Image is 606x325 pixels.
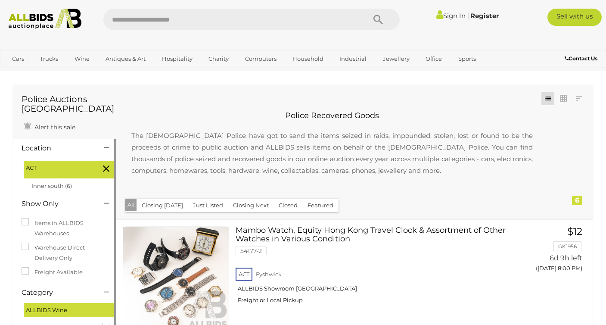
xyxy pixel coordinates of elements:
a: Wine [69,52,95,66]
a: Office [420,52,448,66]
div: ALLBIDS Wine [24,303,114,317]
a: [GEOGRAPHIC_DATA] [6,66,79,80]
span: ACT [26,163,90,173]
button: Closing Next [228,199,274,212]
a: Register [470,12,499,20]
a: Sports [453,52,482,66]
a: Antiques & Art [100,52,151,66]
a: Industrial [334,52,372,66]
label: Items in ALLBIDS Warehouses [22,218,107,238]
button: Closed [273,199,303,212]
div: 6 [572,196,582,205]
h4: Location [22,144,91,152]
span: Alert this sale [32,123,75,131]
a: Inner south (6) [31,182,72,189]
p: The [DEMOGRAPHIC_DATA] Police have got to send the items seized in raids, impounded, stolen, lost... [123,121,541,185]
button: Just Listed [188,199,228,212]
a: Sign In [436,12,466,20]
a: Computers [239,52,282,66]
a: Cars [6,52,30,66]
a: Sell with us [547,9,602,26]
a: Contact Us [565,54,600,63]
a: Trucks [34,52,64,66]
h2: Police Recovered Goods [123,112,541,120]
a: Charity [203,52,234,66]
a: Hospitality [156,52,198,66]
img: Allbids.com.au [4,9,86,29]
button: Search [357,9,400,30]
a: $12 GK1956 6d 9h left ([DATE] 8:00 PM) [520,226,585,277]
button: Featured [302,199,339,212]
h4: Category [22,289,91,297]
span: | [467,11,469,20]
h1: Police Auctions [GEOGRAPHIC_DATA] [22,94,107,113]
a: Household [287,52,329,66]
h4: Show Only [22,200,91,208]
span: $12 [567,225,582,237]
a: Mambo Watch, Equity Hong Kong Travel Clock & Assortment of Other Watches in Various Condition 541... [242,226,507,310]
a: Jewellery [377,52,415,66]
b: Contact Us [565,55,597,62]
button: Closing [DATE] [137,199,188,212]
label: Warehouse Direct - Delivery Only [22,243,107,263]
a: Alert this sale [22,120,78,133]
label: Freight Available [22,267,83,277]
button: All [125,199,137,211]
